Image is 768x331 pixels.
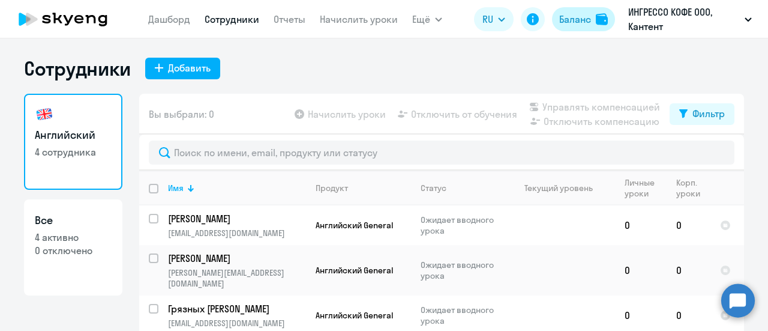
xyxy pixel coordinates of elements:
div: Имя [168,183,305,193]
td: 0 [615,245,667,296]
div: Личные уроки [625,177,666,199]
button: RU [474,7,514,31]
td: 0 [615,205,667,245]
a: Отчеты [274,13,305,25]
a: Дашборд [148,13,190,25]
h3: Английский [35,127,112,143]
span: Ещё [412,12,430,26]
div: Текущий уровень [513,183,614,193]
td: 0 [667,205,710,245]
span: Вы выбрали: 0 [149,107,214,121]
p: ИНГРЕССО КОФЕ ООО, Кантент [628,5,740,34]
p: [PERSON_NAME] [168,212,304,225]
div: Статус [421,183,446,193]
div: Личные уроки [625,177,655,199]
div: Имя [168,183,184,193]
p: [PERSON_NAME][EMAIL_ADDRESS][DOMAIN_NAME] [168,267,305,289]
div: Текущий уровень [524,183,593,193]
span: Английский General [316,265,393,276]
p: Грязных [PERSON_NAME] [168,302,304,315]
div: Статус [421,183,503,193]
div: Добавить [168,61,211,75]
input: Поиск по имени, email, продукту или статусу [149,141,734,165]
h3: Все [35,213,112,228]
button: Добавить [145,58,220,79]
p: 4 активно [35,231,112,244]
a: Английский4 сотрудника [24,94,122,190]
p: [PERSON_NAME] [168,252,304,265]
a: Сотрудники [205,13,259,25]
p: 4 сотрудника [35,145,112,159]
img: english [35,105,54,124]
img: balance [596,13,608,25]
div: Продукт [316,183,410,193]
h1: Сотрудники [24,56,131,80]
p: [EMAIL_ADDRESS][DOMAIN_NAME] [168,318,305,329]
div: Баланс [559,12,591,26]
p: [EMAIL_ADDRESS][DOMAIN_NAME] [168,228,305,238]
div: Корп. уроки [676,177,700,199]
button: Балансbalance [552,7,615,31]
div: Фильтр [692,106,725,121]
button: Фильтр [670,103,734,125]
p: Ожидает вводного урока [421,305,503,326]
p: 0 отключено [35,244,112,257]
div: Корп. уроки [676,177,710,199]
a: [PERSON_NAME] [168,252,305,265]
button: Ещё [412,7,442,31]
span: RU [482,12,493,26]
p: Ожидает вводного урока [421,214,503,236]
a: Грязных [PERSON_NAME] [168,302,305,315]
a: Начислить уроки [320,13,398,25]
span: Английский General [316,220,393,231]
div: Продукт [316,183,348,193]
button: ИНГРЕССО КОФЕ ООО, Кантент [622,5,758,34]
span: Английский General [316,310,393,321]
td: 0 [667,245,710,296]
a: Все4 активно0 отключено [24,199,122,296]
a: [PERSON_NAME] [168,212,305,225]
p: Ожидает вводного урока [421,260,503,281]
